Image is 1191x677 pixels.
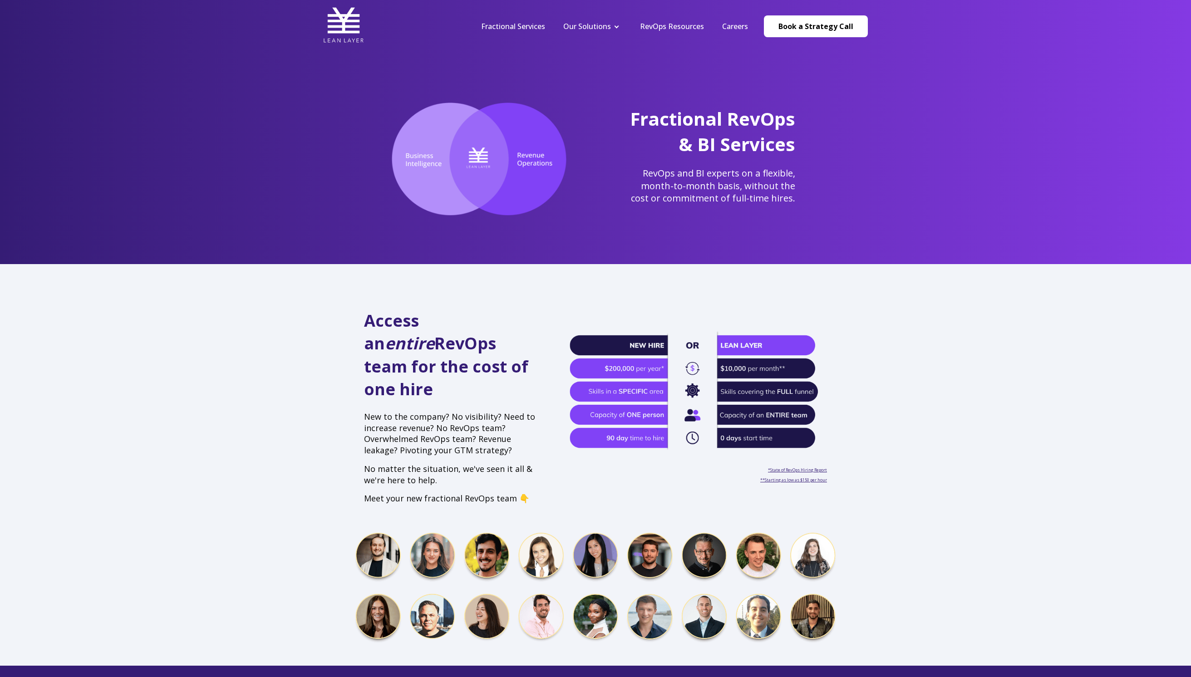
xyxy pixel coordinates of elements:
[640,21,704,31] a: RevOps Resources
[378,102,581,216] img: Lean Layer, the intersection of RevOps and Business Intelligence
[768,467,827,473] a: *State of RevOps Hiring Report
[481,21,545,31] a: Fractional Services
[760,477,827,483] a: **Starting as low as $150 per hour
[722,21,748,31] a: Careers
[472,21,757,31] div: Navigation Menu
[570,330,827,451] img: Revenue Operations Fractional Services side by side Comparison hiring internally vs us
[385,332,434,354] em: entire
[323,5,364,45] img: Lean Layer Logo
[364,411,539,456] p: New to the company? No visibility? Need to increase revenue? No RevOps team? Overwhelmed RevOps t...
[364,493,539,504] p: Meet your new fractional RevOps team 👇
[563,21,611,31] a: Our Solutions
[630,106,795,157] span: Fractional RevOps & BI Services
[364,463,539,486] p: No matter the situation, we've seen it all & we're here to help.
[631,167,795,204] span: RevOps and BI experts on a flexible, month-to-month basis, without the cost or commitment of full...
[355,532,836,645] img: Fractional RevOps Team
[364,309,528,400] span: Access an RevOps team for the cost of one hire
[764,15,868,37] a: Book a Strategy Call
